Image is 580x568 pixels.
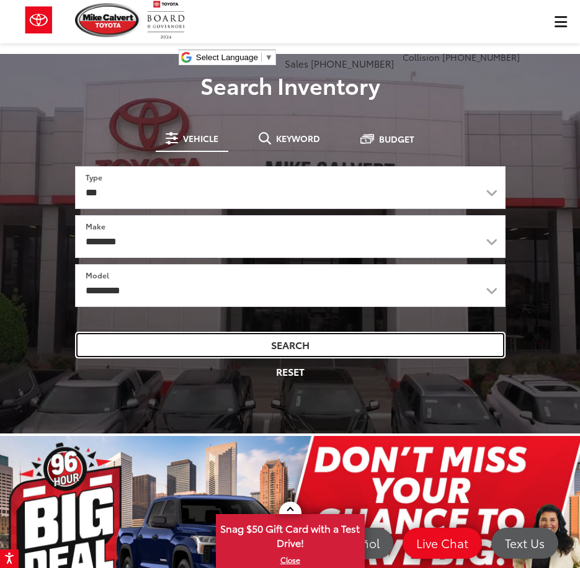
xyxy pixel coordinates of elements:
[379,135,414,143] span: Budget
[9,73,571,97] h3: Search Inventory
[403,528,482,559] a: Live Chat
[276,134,320,143] span: Keyword
[196,53,273,62] a: Select Language​
[86,172,102,182] label: Type
[75,3,141,37] img: Mike Calvert Toyota
[491,528,558,559] a: Text Us
[410,535,475,551] span: Live Chat
[75,332,506,358] button: Search
[75,358,506,385] button: Reset
[442,51,520,63] span: [PHONE_NUMBER]
[265,53,273,62] span: ▼
[311,56,394,70] span: [PHONE_NUMBER]
[217,515,364,553] span: Snag $50 Gift Card with a Test Drive!
[285,56,308,70] span: Sales
[261,53,262,62] span: ​
[403,51,440,63] span: Collision
[86,221,105,231] label: Make
[183,134,218,143] span: Vehicle
[196,53,258,62] span: Select Language
[499,535,551,551] span: Text Us
[86,270,109,280] label: Model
